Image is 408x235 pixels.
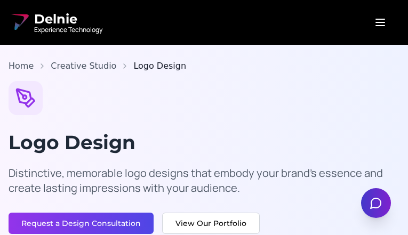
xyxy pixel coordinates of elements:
[361,188,391,218] button: Open chat
[9,213,154,234] button: Request a Design Consultation
[34,11,102,28] span: Delnie
[51,60,116,72] a: Creative Studio
[9,12,30,33] img: Delnie Logo
[9,60,34,72] a: Home
[34,26,102,34] span: Experience Technology
[9,166,399,196] p: Distinctive, memorable logo designs that embody your brand's essence and create lasting impressio...
[162,213,260,234] button: View Our Portfolio
[9,132,399,153] h1: Logo Design
[361,12,399,33] button: Open menu
[133,60,186,72] span: Logo Design
[9,11,102,34] a: Delnie Logo Full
